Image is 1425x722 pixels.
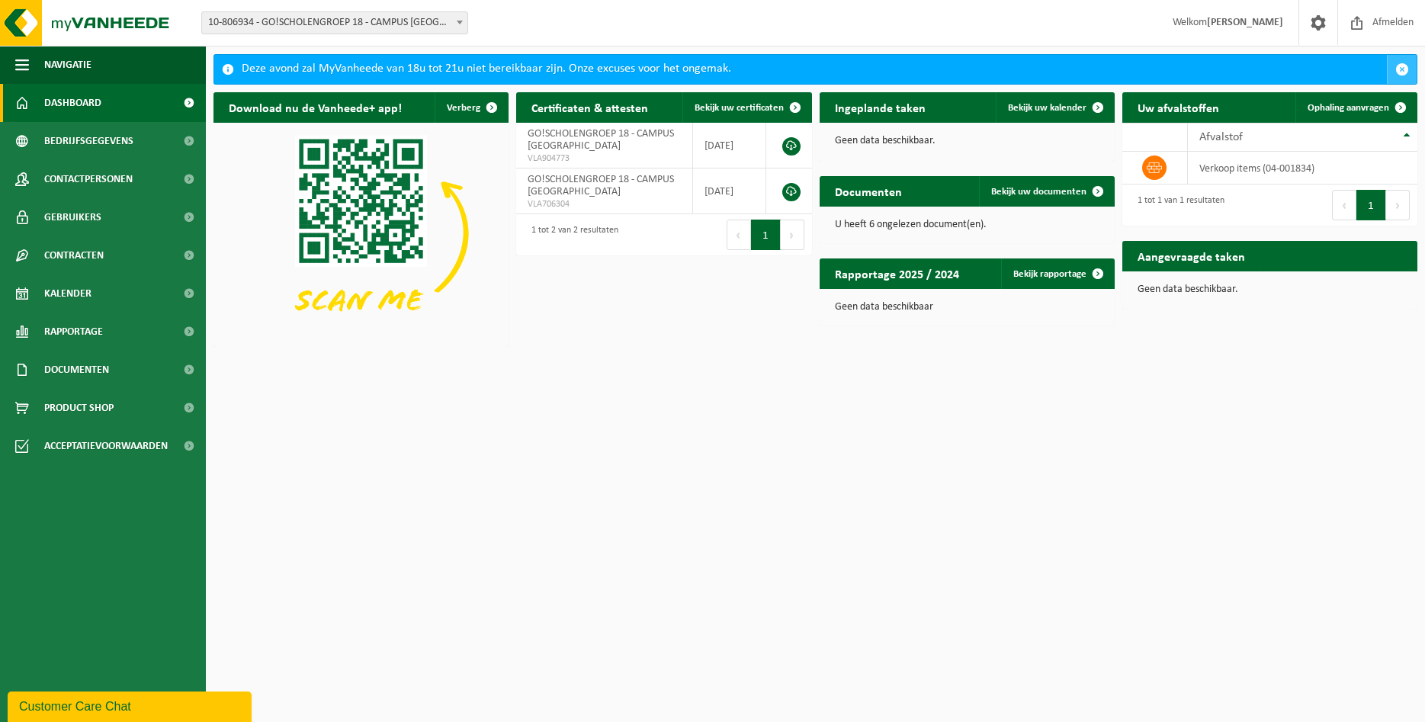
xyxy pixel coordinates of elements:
[524,218,618,252] div: 1 tot 2 van 2 resultaten
[44,427,168,465] span: Acceptatievoorwaarden
[1138,284,1402,295] p: Geen data beschikbaar.
[44,160,133,198] span: Contactpersonen
[693,168,766,214] td: [DATE]
[44,122,133,160] span: Bedrijfsgegevens
[1199,131,1243,143] span: Afvalstof
[44,198,101,236] span: Gebruikers
[1130,188,1224,222] div: 1 tot 1 van 1 resultaten
[1001,258,1113,289] a: Bekijk rapportage
[820,258,974,288] h2: Rapportage 2025 / 2024
[996,92,1113,123] a: Bekijk uw kalender
[44,46,91,84] span: Navigatie
[213,123,509,344] img: Download de VHEPlus App
[820,176,917,206] h2: Documenten
[528,128,674,152] span: GO!SCHOLENGROEP 18 - CAMPUS [GEOGRAPHIC_DATA]
[693,123,766,168] td: [DATE]
[695,103,784,113] span: Bekijk uw certificaten
[44,84,101,122] span: Dashboard
[1356,190,1386,220] button: 1
[1188,152,1417,185] td: verkoop items (04-001834)
[835,220,1099,230] p: U heeft 6 ongelezen document(en).
[44,236,104,274] span: Contracten
[242,55,1387,84] div: Deze avond zal MyVanheede van 18u tot 21u niet bereikbaar zijn. Onze excuses voor het ongemak.
[682,92,810,123] a: Bekijk uw certificaten
[820,92,941,122] h2: Ingeplande taken
[781,220,804,250] button: Next
[1008,103,1086,113] span: Bekijk uw kalender
[528,174,674,197] span: GO!SCHOLENGROEP 18 - CAMPUS [GEOGRAPHIC_DATA]
[1295,92,1416,123] a: Ophaling aanvragen
[1122,92,1234,122] h2: Uw afvalstoffen
[979,176,1113,207] a: Bekijk uw documenten
[202,12,467,34] span: 10-806934 - GO!SCHOLENGROEP 18 - CAMPUS HAMME - HAMME
[991,187,1086,197] span: Bekijk uw documenten
[44,274,91,313] span: Kalender
[528,152,681,165] span: VLA904773
[1332,190,1356,220] button: Previous
[44,313,103,351] span: Rapportage
[44,351,109,389] span: Documenten
[528,198,681,210] span: VLA706304
[44,389,114,427] span: Product Shop
[751,220,781,250] button: 1
[213,92,417,122] h2: Download nu de Vanheede+ app!
[201,11,468,34] span: 10-806934 - GO!SCHOLENGROEP 18 - CAMPUS HAMME - HAMME
[1207,17,1283,28] strong: [PERSON_NAME]
[727,220,751,250] button: Previous
[1386,190,1410,220] button: Next
[8,688,255,722] iframe: chat widget
[447,103,480,113] span: Verberg
[835,302,1099,313] p: Geen data beschikbaar
[1122,241,1260,271] h2: Aangevraagde taken
[435,92,507,123] button: Verberg
[516,92,663,122] h2: Certificaten & attesten
[1308,103,1389,113] span: Ophaling aanvragen
[835,136,1099,146] p: Geen data beschikbaar.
